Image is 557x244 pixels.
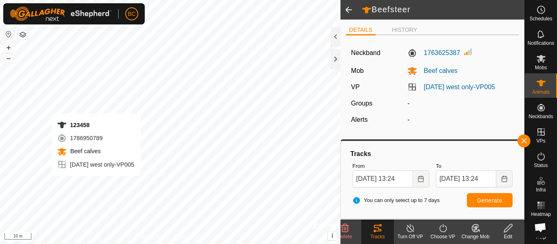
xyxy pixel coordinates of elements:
span: Mobs [535,65,547,70]
label: Groups [351,100,372,107]
li: HISTORY [389,26,420,34]
span: Delete [338,234,352,240]
a: Privacy Policy [138,233,169,241]
img: Signal strength [463,47,473,57]
li: DETAILS [346,26,376,35]
img: Gallagher Logo [10,7,112,21]
button: + [4,43,13,53]
a: Open chat [529,216,551,238]
span: Schedules [529,16,552,21]
button: i [328,231,337,240]
label: Alerts [351,116,368,123]
a: Contact Us [178,233,202,241]
span: Infra [536,187,546,192]
div: [DATE] west only-VP005 [57,160,134,169]
span: Notifications [528,41,554,46]
span: Heatmap [531,212,551,217]
button: Generate [467,193,513,207]
span: Beef calves [417,67,458,74]
div: - [404,99,517,108]
div: 1786950789 [57,133,134,143]
div: Edit [492,233,524,240]
div: 123458 [57,120,134,130]
span: VPs [536,138,545,143]
div: Change Mob [459,233,492,240]
a: Help [525,220,557,243]
button: – [4,53,13,63]
span: Generate [477,197,502,204]
span: Neckbands [528,114,553,119]
button: Map Layers [18,30,28,40]
div: Tracks [361,233,394,240]
span: You can only select up to 7 days [352,196,440,204]
button: Choose Date [496,170,513,187]
span: i [332,232,333,239]
div: Turn Off VP [394,233,427,240]
label: From [352,162,429,170]
button: Choose Date [413,170,429,187]
button: Reset Map [4,29,13,39]
div: - [404,115,517,125]
label: To [436,162,513,170]
span: Help [536,235,546,240]
label: Mob [351,67,364,74]
span: Status [534,163,548,168]
a: [DATE] west only-VP005 [424,84,495,90]
div: Tracks [349,149,516,159]
div: Choose VP [427,233,459,240]
span: Beef calves [69,148,101,154]
h2: Beefsteer [362,4,524,15]
span: BC [128,10,135,18]
label: 1763625387 [407,48,460,58]
label: Neckband [351,48,380,58]
label: VP [351,84,360,90]
span: Animals [532,90,550,95]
